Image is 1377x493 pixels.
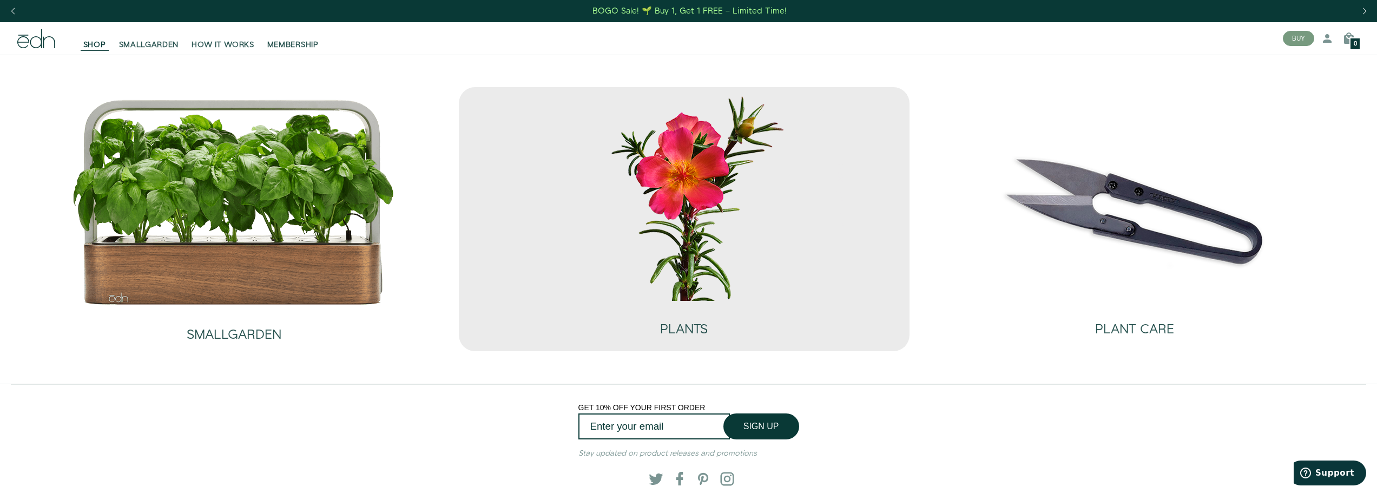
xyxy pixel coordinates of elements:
input: Enter your email [578,413,730,439]
a: PLANT CARE [972,301,1297,345]
a: BOGO Sale! 🌱 Buy 1, Get 1 FREE – Limited Time! [591,3,788,19]
iframe: Opens a widget where you can find more information [1294,461,1366,488]
a: PLANTS [522,301,846,345]
span: HOW IT WORKS [192,40,254,50]
a: SMALLGARDEN [71,306,396,351]
span: MEMBERSHIP [267,40,319,50]
span: GET 10% OFF YOUR FIRST ORDER [578,403,706,412]
span: SMALLGARDEN [119,40,179,50]
h2: SMALLGARDEN [187,328,281,342]
a: MEMBERSHIP [261,27,325,50]
div: BOGO Sale! 🌱 Buy 1, Get 1 FREE – Limited Time! [592,5,787,17]
h2: PLANT CARE [1095,323,1174,337]
span: SHOP [83,40,106,50]
span: 0 [1354,41,1357,47]
a: SMALLGARDEN [113,27,186,50]
button: SIGN UP [723,413,799,439]
h2: PLANTS [660,323,708,337]
a: SHOP [77,27,113,50]
em: Stay updated on product releases and promotions [578,448,757,459]
button: BUY [1283,31,1314,46]
a: HOW IT WORKS [185,27,260,50]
